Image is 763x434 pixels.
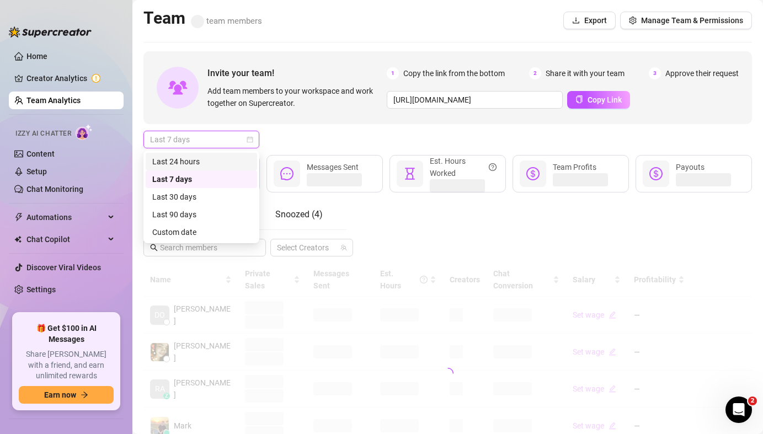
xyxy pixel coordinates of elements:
[150,131,253,148] span: Last 7 days
[44,390,76,399] span: Earn now
[567,91,630,109] button: Copy Link
[152,191,250,203] div: Last 30 days
[575,95,583,103] span: copy
[725,397,752,423] iframe: Intercom live chat
[26,185,83,194] a: Chat Monitoring
[191,16,262,26] span: team members
[649,67,661,79] span: 3
[529,67,541,79] span: 2
[26,208,105,226] span: Automations
[546,67,625,79] span: Share it with your team
[81,391,88,399] span: arrow-right
[387,67,399,79] span: 1
[676,163,705,172] span: Payouts
[15,128,71,139] span: Izzy AI Chatter
[19,386,114,404] button: Earn nowarrow-right
[620,12,752,29] button: Manage Team & Permissions
[403,167,417,180] span: hourglass
[26,52,47,61] a: Home
[146,170,257,188] div: Last 7 days
[146,223,257,241] div: Custom date
[489,155,497,179] span: question-circle
[526,167,540,180] span: dollar-circle
[26,231,105,248] span: Chat Copilot
[160,242,250,254] input: Search members
[553,163,596,172] span: Team Profits
[26,167,47,176] a: Setup
[307,163,359,172] span: Messages Sent
[280,167,294,180] span: message
[629,17,637,24] span: setting
[207,66,387,80] span: Invite your team!
[572,17,580,24] span: download
[442,368,453,379] span: loading
[152,226,250,238] div: Custom date
[76,124,93,140] img: AI Chatter
[26,285,56,294] a: Settings
[430,155,497,179] div: Est. Hours Worked
[563,12,616,29] button: Export
[207,85,382,109] span: Add team members to your workspace and work together on Supercreator.
[588,95,622,104] span: Copy Link
[26,69,115,87] a: Creator Analytics exclamation-circle
[146,153,257,170] div: Last 24 hours
[146,206,257,223] div: Last 90 days
[14,213,23,222] span: thunderbolt
[146,188,257,206] div: Last 30 days
[19,349,114,382] span: Share [PERSON_NAME] with a friend, and earn unlimited rewards
[143,8,262,29] h2: Team
[649,167,663,180] span: dollar-circle
[584,16,607,25] span: Export
[26,263,101,272] a: Discover Viral Videos
[152,208,250,221] div: Last 90 days
[748,397,757,405] span: 2
[14,235,22,243] img: Chat Copilot
[340,244,347,251] span: team
[275,209,323,219] span: Snoozed ( 4 )
[641,16,743,25] span: Manage Team & Permissions
[152,156,250,168] div: Last 24 hours
[9,26,92,37] img: logo-BBDzfeDw.svg
[403,67,505,79] span: Copy the link from the bottom
[152,173,250,185] div: Last 7 days
[26,149,55,158] a: Content
[19,323,114,345] span: 🎁 Get $100 in AI Messages
[26,96,81,105] a: Team Analytics
[247,136,253,143] span: calendar
[665,67,739,79] span: Approve their request
[150,244,158,251] span: search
